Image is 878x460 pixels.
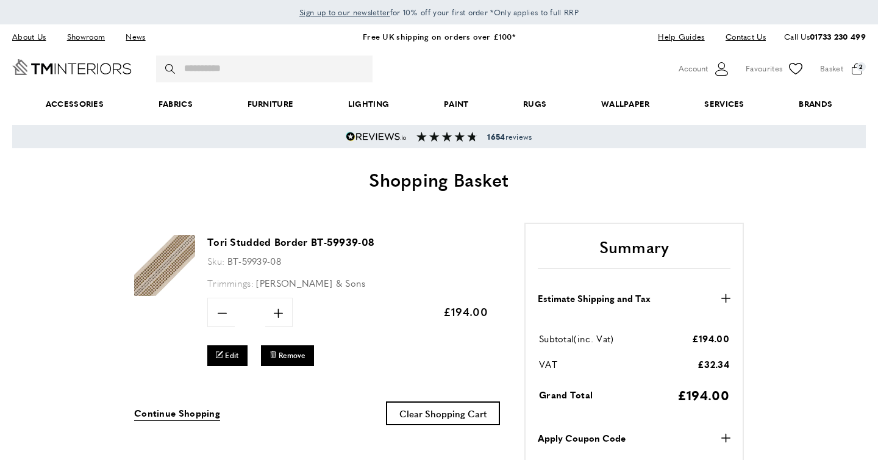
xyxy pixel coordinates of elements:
[487,131,505,142] strong: 1654
[416,85,496,123] a: Paint
[225,350,238,361] span: Edit
[539,358,557,370] span: VAT
[443,304,488,319] span: £194.00
[220,85,321,123] a: Furniture
[18,85,131,123] span: Accessories
[207,345,248,365] a: Edit Tori Studded Border BT-59939-08
[165,56,177,82] button: Search
[679,62,708,75] span: Account
[772,85,860,123] a: Brands
[207,276,254,289] span: Trimmings:
[538,431,626,445] strong: Apply Coupon Code
[716,29,766,45] a: Contact Us
[538,236,730,269] h2: Summary
[12,59,132,75] a: Go to Home page
[58,29,114,45] a: Showroom
[207,235,374,249] a: Tori Studded Border BT-59939-08
[746,62,782,75] span: Favourites
[746,60,805,78] a: Favourites
[399,407,487,420] span: Clear Shopping Cart
[677,85,772,123] a: Services
[134,287,195,298] a: Tori Studded Border BT-59939-08
[134,406,220,419] span: Continue Shopping
[134,235,195,296] img: Tori Studded Border BT-59939-08
[299,6,390,18] a: Sign up to our newsletter
[784,31,866,43] p: Call Us
[416,132,477,142] img: Reviews section
[692,332,729,345] span: £194.00
[116,29,154,45] a: News
[538,291,730,306] button: Estimate Shipping and Tax
[810,31,866,42] a: 01733 230 499
[386,401,500,425] button: Clear Shopping Cart
[538,431,730,445] button: Apply Coupon Code
[538,291,651,306] strong: Estimate Shipping and Tax
[12,29,55,45] a: About Us
[677,386,729,404] span: £194.00
[207,254,224,267] span: Sku:
[363,31,515,42] a: Free UK shipping on orders over £100*
[299,7,579,18] span: for 10% off your first order *Only applies to full RRP
[131,85,220,123] a: Fabrics
[496,85,574,123] a: Rugs
[261,345,314,365] button: Remove Tori Studded Border BT-59939-08
[346,132,407,142] img: Reviews.io 5 stars
[299,7,390,18] span: Sign up to our newsletter
[369,166,509,192] span: Shopping Basket
[279,350,305,361] span: Remove
[321,85,416,123] a: Lighting
[574,332,613,345] span: (inc. Vat)
[487,132,532,142] span: reviews
[539,332,574,345] span: Subtotal
[679,60,730,78] button: Customer Account
[574,85,677,123] a: Wallpaper
[227,254,281,267] span: BT-59939-08
[256,276,365,289] span: [PERSON_NAME] & Sons
[698,358,729,370] span: £32.34
[134,406,220,421] a: Continue Shopping
[539,388,593,401] span: Grand Total
[649,29,713,45] a: Help Guides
